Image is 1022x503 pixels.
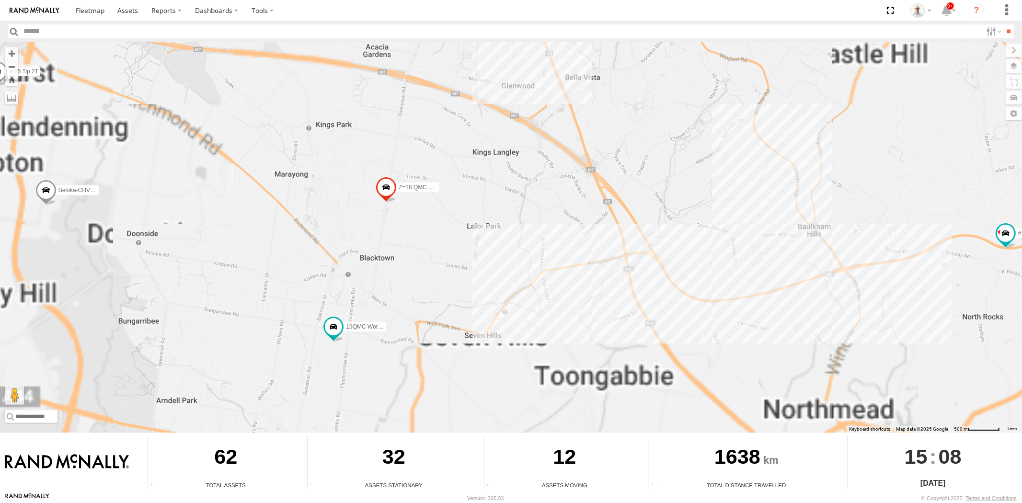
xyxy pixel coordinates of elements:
span: Map data ©2025 Google [896,426,948,432]
button: Drag Pegman onto the map to open Street View [5,386,24,405]
span: 500 m [954,426,968,432]
div: © Copyright 2025 - [921,495,1017,501]
img: Rand McNally [5,454,129,470]
div: Total distance travelled by all assets within specified date range and applied filters [649,482,664,489]
div: 62 [148,436,303,481]
label: Measure [5,91,18,104]
button: Map Scale: 500 m per 63 pixels [951,426,1003,433]
div: Assets Moving [484,481,645,489]
div: Version: 305.03 [467,495,504,501]
span: 15 [905,436,928,477]
a: Terms and Conditions [966,495,1017,501]
a: Terms [1008,427,1018,431]
div: Assets Stationary [308,481,481,489]
label: Map Settings [1006,107,1022,120]
div: 32 [308,436,481,481]
span: # 25 Tip 2T [10,68,38,74]
button: Zoom Home [5,73,18,86]
button: Zoom in [5,47,18,60]
div: 1638 [649,436,844,481]
label: Search Filter Options [983,24,1003,38]
a: Visit our Website [5,493,49,503]
div: Total number of assets current stationary. [308,482,322,489]
span: Z=18 QMC Written off [398,184,454,191]
span: 19QMC Workshop [346,323,393,330]
div: : [848,436,1019,477]
button: Zoom out [5,60,18,73]
img: rand-logo.svg [10,7,59,14]
div: 12 [484,436,645,481]
div: Total number of assets current in transit. [484,482,499,489]
span: 08 [939,436,962,477]
i: ? [969,3,984,18]
button: Keyboard shortcuts [849,426,890,433]
span: Beloka-CHV61N [58,186,100,193]
div: Total number of Enabled Assets [148,482,162,489]
div: [DATE] [848,478,1019,489]
div: Total Assets [148,481,303,489]
div: Kurt Byers [907,3,935,18]
div: Total Distance Travelled [649,481,844,489]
